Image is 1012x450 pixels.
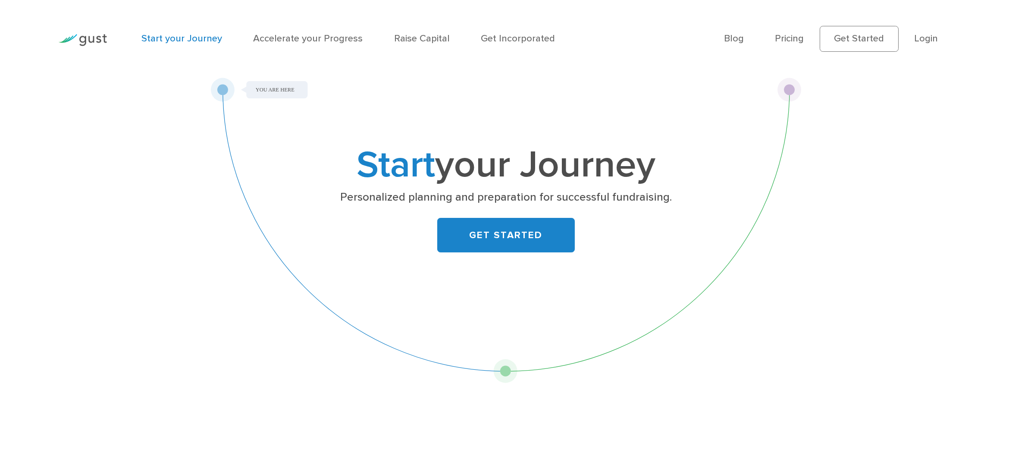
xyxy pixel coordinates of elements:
span: Start [357,142,435,187]
a: Accelerate your Progress [253,33,363,44]
h1: your Journey [293,148,718,183]
a: Pricing [775,33,804,44]
a: Raise Capital [394,33,450,44]
p: Personalized planning and preparation for successful fundraising. [298,190,715,205]
a: Get Started [820,26,899,51]
a: Start your Journey [141,33,222,44]
a: Login [914,33,938,44]
a: Blog [724,33,744,44]
a: Get Incorporated [481,33,555,44]
a: GET STARTED [437,218,575,252]
img: Gust Logo [59,34,107,46]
